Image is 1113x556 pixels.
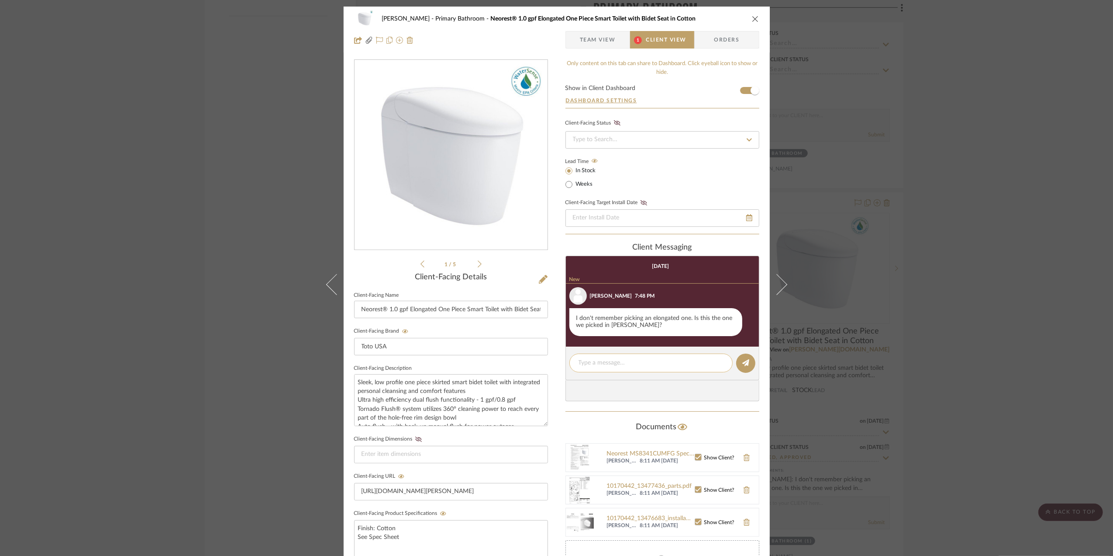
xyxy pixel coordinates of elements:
[491,16,696,22] span: Neorest® 1.0 gpf Elongated One Piece Smart Toilet with Bidet Seat in Cotton
[354,273,548,282] div: Client-Facing Details
[574,167,596,175] label: In Stock
[354,301,548,318] input: Enter Client-Facing Item Name
[407,37,413,44] img: Remove from project
[607,490,638,497] span: [PERSON_NAME]
[566,476,594,504] img: 10170442_13477436_parts.pdf
[565,97,637,104] button: Dashboard Settings
[354,293,399,298] label: Client-Facing Name
[356,60,546,250] img: 8a328dac-94e7-4f07-8591-c1ed3baf4cc6_436x436.jpg
[354,511,449,517] label: Client-Facing Product Specifications
[566,444,594,472] img: Neorest MS8341CUMFG Spec Sheet.pdf
[355,60,548,250] div: 0
[607,451,695,458] a: Neorest MS8341CUMFG Spec Sheet.pdf
[413,436,424,442] button: Client-Facing Dimensions
[704,31,749,49] span: Orders
[453,262,457,267] span: 5
[565,119,623,128] div: Client-Facing Status
[438,511,449,517] button: Client-Facing Product Specifications
[354,338,548,355] input: Enter Client-Facing Brand
[635,292,655,300] div: 7:48 PM
[607,458,638,465] span: [PERSON_NAME]
[565,157,610,165] label: Lead Time
[566,508,594,536] img: 10170442_13476683_installation.pdf
[589,157,601,166] button: Lead Time
[640,458,695,465] span: 8:11 AM [DATE]
[580,31,616,49] span: Team View
[566,276,759,284] div: New
[704,455,734,460] span: Show Client?
[640,522,695,529] span: 8:11 AM [DATE]
[449,262,453,267] span: /
[565,209,759,227] input: Enter Install Date
[569,287,587,305] img: user_avatar.png
[751,15,759,23] button: close
[569,308,742,336] div: I don't remember picking an elongated one. Is this the one we picked in [PERSON_NAME]?
[354,328,411,334] label: Client-Facing Brand
[640,490,695,497] span: 8:11 AM [DATE]
[638,200,650,206] button: Client-Facing Target Install Date
[354,436,424,442] label: Client-Facing Dimensions
[382,16,436,22] span: [PERSON_NAME]
[400,328,411,334] button: Client-Facing Brand
[565,420,759,434] div: Documents
[396,473,407,480] button: Client-Facing URL
[565,59,759,76] div: Only content on this tab can share to Dashboard. Click eyeball icon to show or hide.
[565,200,650,206] label: Client-Facing Target Install Date
[354,473,407,480] label: Client-Facing URL
[574,181,593,188] label: Weeks
[704,487,734,493] span: Show Client?
[652,263,669,269] div: [DATE]
[607,522,638,529] span: [PERSON_NAME]
[565,165,610,190] mat-radio-group: Select item type
[634,36,642,44] span: 1
[354,366,412,371] label: Client-Facing Description
[646,31,686,49] span: Client View
[354,446,548,463] input: Enter item dimensions
[590,292,632,300] div: [PERSON_NAME]
[354,483,548,500] input: Enter item URL
[565,131,759,149] input: Type to Search…
[704,520,734,525] span: Show Client?
[436,16,491,22] span: Primary Bathroom
[607,515,695,522] a: 10170442_13476683_installation.pdf
[607,483,695,490] a: 10170442_13477436_parts.pdf
[565,243,759,253] div: client Messaging
[445,262,449,267] span: 1
[354,10,375,28] img: 8a328dac-94e7-4f07-8591-c1ed3baf4cc6_48x40.jpg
